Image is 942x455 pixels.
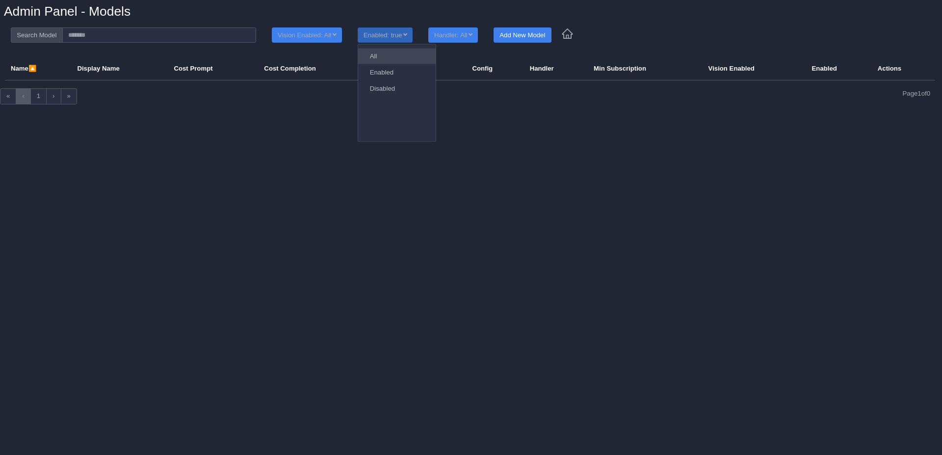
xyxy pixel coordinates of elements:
[594,63,697,74] div: Min Subscription
[472,63,518,74] div: Config
[428,27,478,43] button: Handler: All
[11,27,63,43] span: Search Model
[272,27,342,43] button: Vision Enabled: All
[878,63,929,74] div: Actions
[358,48,436,64] a: All
[11,63,65,74] div: Name 🔼
[77,63,162,74] div: Display Name
[52,92,54,100] span: ›
[812,63,866,74] div: Enabled
[6,92,10,100] span: «
[708,63,800,74] div: Vision Enabled
[358,44,436,142] div: Vision Enabled: All
[174,63,252,74] div: Cost Prompt
[903,88,931,112] span: Page 1 of 0
[67,92,71,100] span: »
[530,63,582,74] div: Handler
[30,88,47,104] a: 1
[264,63,366,74] div: Cost Completion
[358,80,436,96] a: Disabled
[494,27,551,43] button: Add New Model
[358,64,436,80] a: Enabled
[358,27,413,43] button: Enabled: true
[4,4,131,20] h1: Admin Panel - Models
